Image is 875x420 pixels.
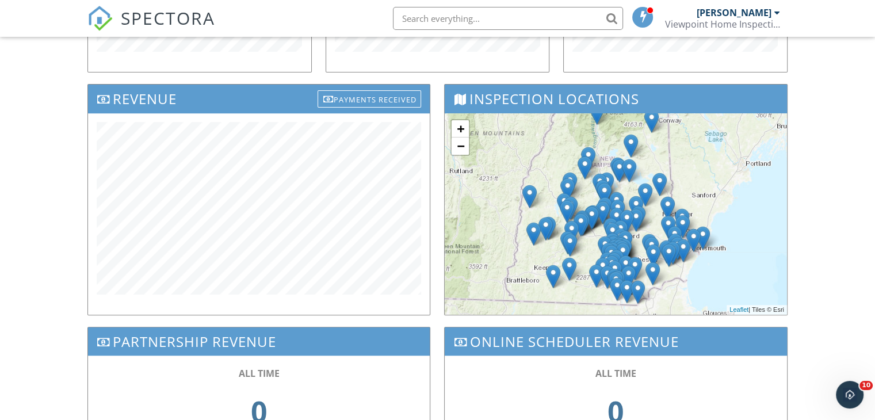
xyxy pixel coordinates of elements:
a: Leaflet [729,306,748,313]
h3: Inspection Locations [445,85,786,113]
div: ALL TIME [111,367,407,380]
div: Viewpoint Home Inspections LLC [665,18,780,30]
img: The Best Home Inspection Software - Spectora [87,6,113,31]
a: Zoom out [452,138,469,155]
div: ALL TIME [468,367,763,380]
a: Payments Received [318,87,421,106]
h3: Revenue [88,85,430,113]
a: SPECTORA [87,16,215,40]
a: Zoom in [452,120,469,138]
iframe: Intercom live chat [836,381,863,408]
div: Payments Received [318,90,421,108]
span: SPECTORA [121,6,215,30]
h3: Partnership Revenue [88,327,430,356]
div: | Tiles © Esri [727,305,787,315]
input: Search everything... [393,7,623,30]
span: 10 [859,381,873,390]
h3: Online Scheduler Revenue [445,327,786,356]
div: [PERSON_NAME] [697,7,771,18]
